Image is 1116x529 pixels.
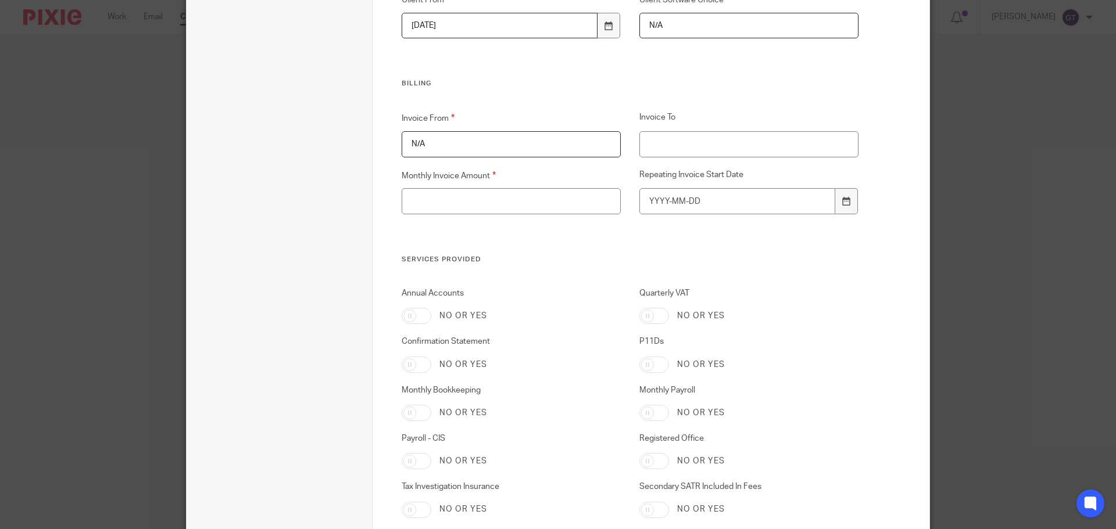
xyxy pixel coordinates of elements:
label: Registered Office [639,433,859,444]
label: Annual Accounts [402,287,621,299]
label: Monthly Invoice Amount [402,169,621,182]
label: No or yes [439,455,487,467]
label: No or yes [677,310,725,322]
input: Use the arrow keys to pick a date [402,13,598,39]
input: YYYY-MM-DD [639,188,836,214]
label: Secondary SATR Included In Fees [639,481,859,492]
label: No or yes [677,407,725,419]
label: No or yes [439,359,487,370]
label: Monthly Payroll [639,384,859,396]
h3: Billing [402,79,859,88]
h3: Services Provided [402,255,859,264]
label: No or yes [439,310,487,322]
label: Payroll - CIS [402,433,621,444]
label: P11Ds [639,336,859,347]
label: No or yes [439,407,487,419]
label: No or yes [677,503,725,515]
label: No or yes [439,503,487,515]
label: Quarterly VAT [639,287,859,299]
label: Tax Investigation Insurance [402,481,621,492]
label: Confirmation Statement [402,336,621,347]
label: No or yes [677,359,725,370]
label: Invoice To [639,111,859,125]
label: Monthly Bookkeeping [402,384,621,396]
label: Invoice From [402,111,621,125]
label: No or yes [677,455,725,467]
label: Repeating Invoice Start Date [639,169,859,182]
